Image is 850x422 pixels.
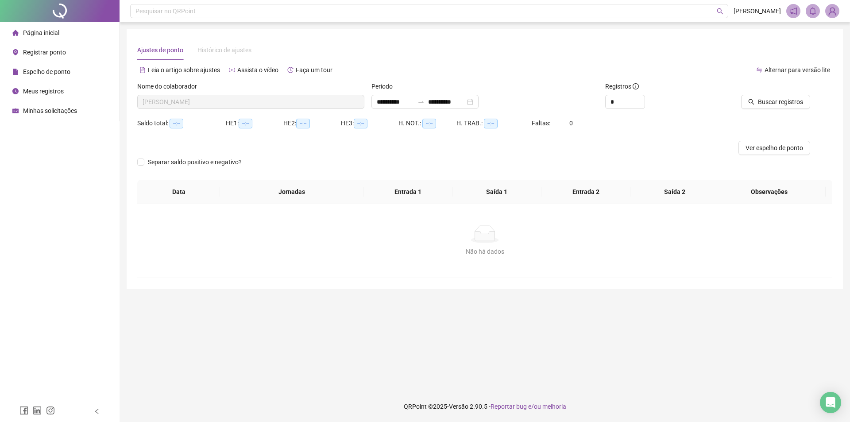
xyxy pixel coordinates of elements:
div: Não há dados [148,247,822,256]
span: Buscar registros [758,97,803,107]
span: notification [789,7,797,15]
span: 0 [569,120,573,127]
span: Ver espelho de ponto [746,143,803,153]
span: history [287,67,294,73]
label: Período [371,81,398,91]
span: Registros [605,81,639,91]
span: Minhas solicitações [23,107,77,114]
span: search [717,8,723,15]
span: file-text [139,67,146,73]
span: --:-- [422,119,436,128]
button: Buscar registros [741,95,810,109]
span: file [12,69,19,75]
span: home [12,30,19,36]
span: Meus registros [23,88,64,95]
span: --:-- [239,119,252,128]
div: Saldo total: [137,118,226,128]
th: Saída 2 [630,180,719,204]
span: Assista o vídeo [237,66,278,74]
span: PAULO VICTOR PEREIRA DOS SANTOS [143,95,359,108]
div: H. TRAB.: [456,118,532,128]
div: HE 1: [226,118,283,128]
span: --:-- [170,119,183,128]
span: clock-circle [12,88,19,94]
span: schedule [12,108,19,114]
span: Registrar ponto [23,49,66,56]
img: 93606 [826,4,839,18]
button: Ver espelho de ponto [738,141,810,155]
span: --:-- [484,119,498,128]
footer: QRPoint © 2025 - 2.90.5 - [120,391,850,422]
span: [PERSON_NAME] [734,6,781,16]
span: instagram [46,406,55,415]
th: Entrada 2 [541,180,630,204]
span: Alternar para versão lite [765,66,830,74]
span: Leia o artigo sobre ajustes [148,66,220,74]
div: Open Intercom Messenger [820,392,841,413]
span: --:-- [354,119,367,128]
th: Saída 1 [452,180,541,204]
th: Observações [713,180,826,204]
th: Jornadas [220,180,363,204]
span: Ajustes de ponto [137,46,183,54]
span: Versão [449,403,468,410]
span: Separar saldo positivo e negativo? [144,157,245,167]
span: swap [756,67,762,73]
span: Observações [720,187,819,197]
span: swap-right [417,98,425,105]
div: HE 2: [283,118,341,128]
div: HE 3: [341,118,398,128]
div: H. NOT.: [398,118,456,128]
span: Histórico de ajustes [197,46,251,54]
span: bell [809,7,817,15]
span: Reportar bug e/ou melhoria [491,403,566,410]
span: left [94,408,100,414]
span: info-circle [633,83,639,89]
span: Faça um tour [296,66,332,74]
span: Espelho de ponto [23,68,70,75]
span: Faltas: [532,120,552,127]
span: facebook [19,406,28,415]
span: linkedin [33,406,42,415]
th: Entrada 1 [363,180,452,204]
span: search [748,99,754,105]
span: youtube [229,67,235,73]
span: environment [12,49,19,55]
span: to [417,98,425,105]
th: Data [137,180,220,204]
span: Página inicial [23,29,59,36]
span: --:-- [296,119,310,128]
label: Nome do colaborador [137,81,203,91]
